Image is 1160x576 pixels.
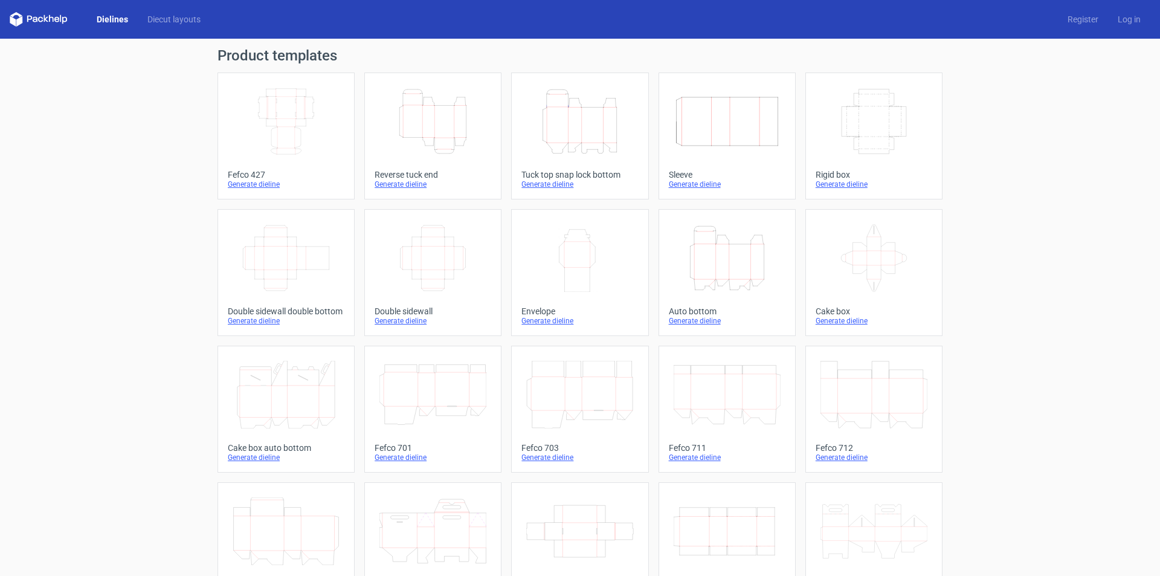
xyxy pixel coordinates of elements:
a: Cake box auto bottomGenerate dieline [217,346,355,473]
div: Generate dieline [228,453,344,462]
div: Tuck top snap lock bottom [521,170,638,180]
div: Generate dieline [375,453,491,462]
div: Fefco 711 [669,443,785,453]
a: EnvelopeGenerate dieline [511,209,648,336]
a: Dielines [87,13,138,25]
a: Diecut layouts [138,13,210,25]
div: Generate dieline [816,316,932,326]
a: Fefco 711Generate dieline [659,346,796,473]
a: Fefco 701Generate dieline [364,346,501,473]
div: Generate dieline [375,316,491,326]
div: Sleeve [669,170,785,180]
a: SleeveGenerate dieline [659,73,796,199]
div: Fefco 712 [816,443,932,453]
a: Fefco 712Generate dieline [805,346,942,473]
a: Auto bottomGenerate dieline [659,209,796,336]
div: Generate dieline [669,180,785,189]
a: Cake boxGenerate dieline [805,209,942,336]
div: Generate dieline [375,180,491,189]
a: Reverse tuck endGenerate dieline [364,73,501,199]
div: Generate dieline [669,453,785,462]
div: Fefco 427 [228,170,344,180]
div: Generate dieline [521,180,638,189]
h1: Product templates [217,48,942,63]
a: Register [1058,13,1108,25]
div: Reverse tuck end [375,170,491,180]
div: Cake box [816,306,932,316]
div: Cake box auto bottom [228,443,344,453]
a: Tuck top snap lock bottomGenerate dieline [511,73,648,199]
a: Double sidewall double bottomGenerate dieline [217,209,355,336]
div: Generate dieline [521,453,638,462]
div: Double sidewall double bottom [228,306,344,316]
div: Rigid box [816,170,932,180]
a: Double sidewallGenerate dieline [364,209,501,336]
a: Fefco 703Generate dieline [511,346,648,473]
div: Auto bottom [669,306,785,316]
div: Fefco 703 [521,443,638,453]
a: Rigid boxGenerate dieline [805,73,942,199]
div: Generate dieline [816,180,932,189]
a: Log in [1108,13,1150,25]
div: Envelope [521,306,638,316]
div: Double sidewall [375,306,491,316]
div: Generate dieline [669,316,785,326]
div: Fefco 701 [375,443,491,453]
div: Generate dieline [228,180,344,189]
a: Fefco 427Generate dieline [217,73,355,199]
div: Generate dieline [228,316,344,326]
div: Generate dieline [816,453,932,462]
div: Generate dieline [521,316,638,326]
